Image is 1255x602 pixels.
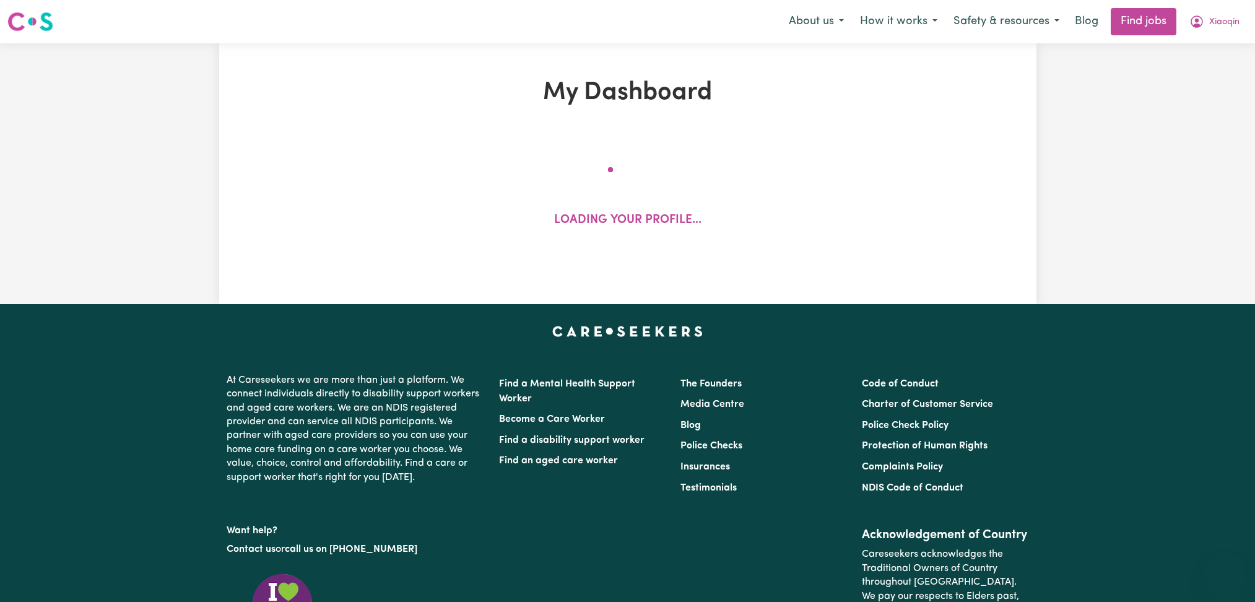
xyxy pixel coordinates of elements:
p: Loading your profile... [554,212,701,230]
a: Become a Care Worker [499,414,605,424]
a: Protection of Human Rights [862,441,988,451]
a: Find jobs [1111,8,1176,35]
button: About us [781,9,852,35]
h1: My Dashboard [363,78,893,108]
a: Media Centre [680,399,744,409]
a: Police Check Policy [862,421,949,430]
a: The Founders [680,379,742,389]
a: Blog [680,421,701,430]
p: or [227,538,484,561]
a: Charter of Customer Service [862,399,993,409]
a: Careseekers logo [7,7,53,36]
p: At Careseekers we are more than just a platform. We connect individuals directly to disability su... [227,369,484,489]
a: Insurances [680,462,730,472]
span: Xiaoqin [1209,15,1240,29]
iframe: Button to launch messaging window [1205,552,1245,592]
a: Police Checks [680,441,742,451]
h2: Acknowledgement of Country [862,528,1028,543]
a: Complaints Policy [862,462,943,472]
a: Contact us [227,544,276,554]
a: NDIS Code of Conduct [862,483,963,493]
button: How it works [852,9,945,35]
a: call us on [PHONE_NUMBER] [285,544,417,554]
a: Find a Mental Health Support Worker [499,379,635,404]
a: Find a disability support worker [499,435,645,445]
a: Careseekers home page [552,326,703,336]
button: Safety & resources [945,9,1067,35]
a: Code of Conduct [862,379,939,389]
p: Want help? [227,519,484,538]
a: Find an aged care worker [499,456,618,466]
a: Testimonials [680,483,737,493]
img: Careseekers logo [7,11,53,33]
a: Blog [1067,8,1106,35]
button: My Account [1181,9,1248,35]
